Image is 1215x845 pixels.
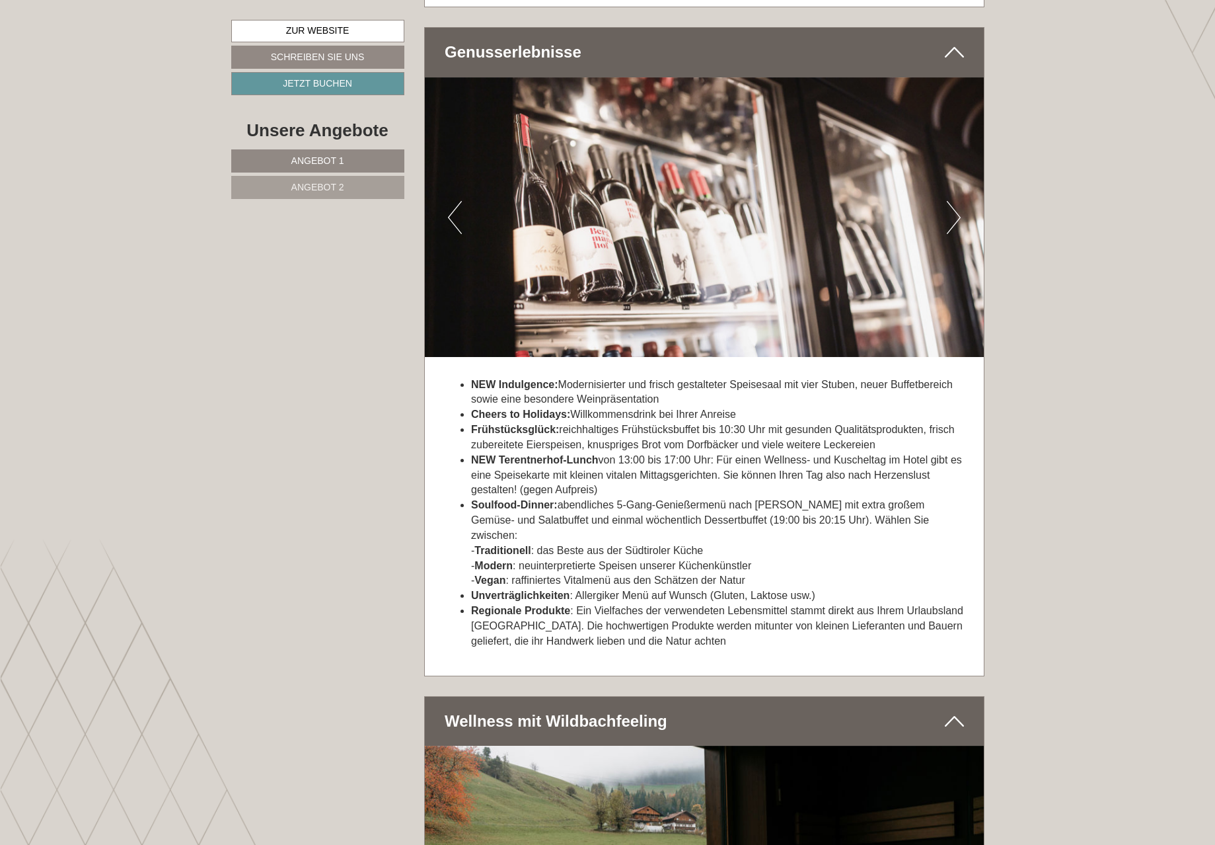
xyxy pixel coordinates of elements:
[474,545,531,556] strong: Traditionell
[471,499,558,510] strong: Soulfood-Dinner:
[474,575,505,586] strong: Vegan
[471,588,964,604] li: : Allergiker Menü auf Wunsch (Gluten, Laktose usw.)
[471,604,964,649] li: : Ein Vielfaches der verwendeten Lebensmittel stammt direkt aus Ihrem Urlaubsland [GEOGRAPHIC_DAT...
[474,560,513,571] strong: Modern
[231,118,404,143] div: Unsere Angebote
[471,590,570,601] strong: Unverträglichkeiten
[471,409,570,420] strong: Cheers to Holidays:
[425,28,984,77] div: Genuss­erlebnisse
[448,201,462,234] button: Previous
[471,454,599,465] strong: NEW Terentnerhof-Lunch
[231,20,404,42] a: Zur Website
[947,201,961,234] button: Next
[471,379,558,390] span: NEW Indulgence:
[291,182,344,192] span: Angebot 2
[471,409,736,420] span: Willkommensdrink bei Ihrer Anreise
[471,424,559,435] strong: Frühstücksglück:
[471,454,962,496] span: von 13:00 bis 17:00 Uhr: Für einen Wellness- und Kuscheltag im Hotel gibt es eine Speisekarte mit...
[425,697,984,746] div: Wellness mit Wildbachfeeling
[471,424,955,450] span: reichhaltiges Frühstücksbuffet bis 10:30 Uhr mit gesunden Qualitätsprodukten, frisch zubereitete ...
[471,498,964,588] li: abendliches 5-Gang-Genießermenü nach [PERSON_NAME] mit extra großem Gemüse- und Salatbuffet und e...
[231,72,404,95] a: Jetzt buchen
[291,155,344,166] span: Angebot 1
[471,605,570,616] strong: Regionale Produkte
[471,379,953,405] span: Modernisierter und frisch gestalteter Speisesaal mit vier Stuben, neuer Buffetbereich sowie eine ...
[231,46,404,69] a: Schreiben Sie uns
